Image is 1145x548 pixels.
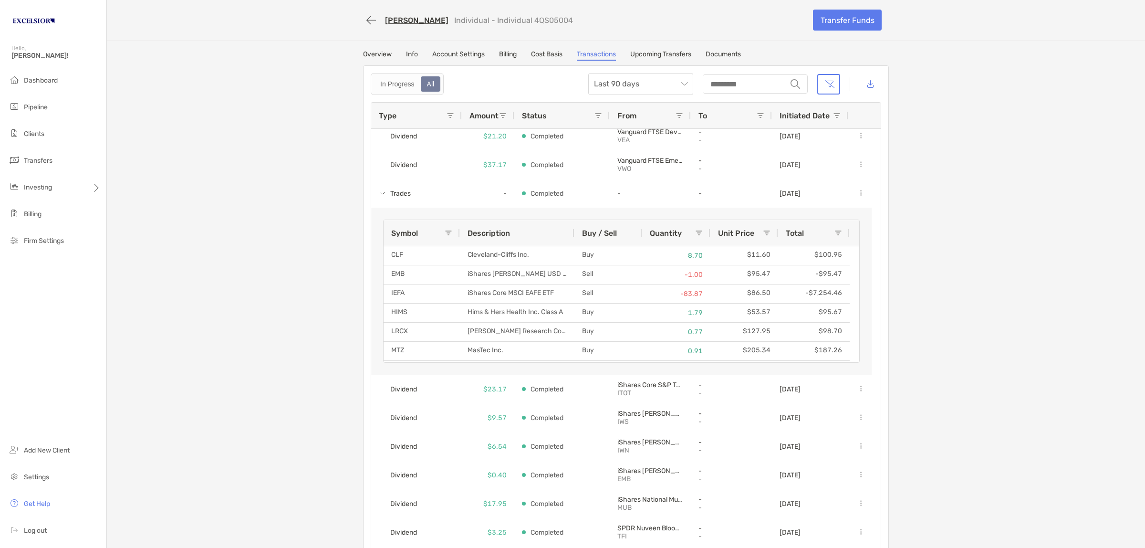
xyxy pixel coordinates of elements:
div: iShares Core MSCI EAFE ETF [460,285,574,303]
p: [DATE] [780,161,801,169]
span: Firm Settings [24,237,64,245]
span: [PERSON_NAME]! [11,52,101,60]
span: Symbol [391,229,418,238]
div: CLF [384,246,460,265]
p: Vanguard FTSE Emerging Markets ETF [617,157,683,165]
div: NOVT [384,361,460,379]
span: Last 90 days [594,74,687,95]
p: [DATE] [780,132,801,140]
p: $21.20 [483,130,507,142]
div: MasTec Inc. [460,342,574,360]
img: get-help icon [9,497,20,509]
p: - [698,467,764,475]
p: - [698,446,764,454]
p: Completed [531,383,563,395]
p: [DATE] [780,500,801,508]
a: Documents [706,50,741,61]
div: Buy [574,246,642,265]
a: Upcoming Transfers [630,50,691,61]
a: Cost Basis [531,50,562,61]
img: investing icon [9,181,20,192]
span: Add New Client [24,446,70,454]
span: Dividend [390,525,417,540]
div: All [422,77,440,91]
div: - [462,179,514,208]
span: Description [468,229,510,238]
p: - [698,410,764,418]
p: - [698,524,764,532]
span: Dividend [390,157,417,173]
p: Completed [531,441,563,453]
span: To [698,111,707,120]
p: MUB [617,504,683,512]
div: $98.70 [778,323,850,341]
div: IEFA [384,285,460,303]
span: Status [522,111,547,120]
div: $108.42 [710,361,778,379]
p: - [698,504,764,512]
p: Completed [531,412,563,424]
span: Quantity [650,229,682,238]
div: MTZ [384,342,460,360]
p: 1.79 [650,307,703,319]
a: Info [406,50,418,61]
p: - [698,418,764,426]
div: $86.50 [710,285,778,303]
p: $9.57 [488,412,507,424]
span: Dividend [390,128,417,144]
p: [DATE] [780,528,801,537]
span: Unit Price [718,229,754,238]
div: segmented control [371,73,444,95]
p: iShares Core S&P Total U.S. Stock Market ETF [617,381,683,389]
span: Billing [24,210,42,218]
p: Completed [531,469,563,481]
p: [DATE] [780,190,801,198]
p: $17.95 [483,498,507,510]
img: billing icon [9,208,20,219]
p: - [698,128,764,136]
a: Transactions [577,50,616,61]
div: LRCX [384,323,460,341]
p: - [617,190,683,198]
span: Clients [24,130,44,138]
span: Total [786,229,804,238]
p: - [698,381,764,389]
button: Clear filters [817,74,840,95]
div: Buy [574,361,642,379]
img: pipeline icon [9,101,20,112]
div: $205.34 [710,342,778,360]
p: Completed [531,188,563,200]
span: Settings [24,473,49,481]
p: iShares Russell 2000 Value ETF [617,438,683,446]
div: $100.95 [778,246,850,265]
div: iShares [PERSON_NAME] USD Emerging Markets Bond ETF [460,265,574,284]
span: Dividend [390,439,417,454]
a: Account Settings [432,50,485,61]
p: 0.77 [650,326,703,338]
p: [DATE] [780,443,801,451]
span: Trades [390,186,411,201]
p: - [698,136,764,144]
img: clients icon [9,127,20,139]
p: IWN [617,446,683,454]
p: $3.25 [488,527,507,538]
p: Completed [531,159,563,171]
p: ITOT [617,389,683,397]
span: From [617,111,636,120]
p: SPDR Nuveen Bloomberg Municipal Bond ETF [617,524,683,532]
p: EMB [617,475,683,483]
p: 8.70 [650,250,703,262]
div: $11.60 [710,246,778,265]
div: -$95.47 [778,265,850,284]
p: $6.54 [488,441,507,453]
p: Completed [531,130,563,142]
p: [DATE] [780,414,801,422]
div: $95.47 [710,265,778,284]
img: Zoe Logo [11,4,56,38]
div: Sell [574,285,642,303]
span: Buy / Sell [582,229,617,238]
p: Completed [531,527,563,538]
span: Amount [469,111,499,120]
span: Log out [24,527,47,535]
img: dashboard icon [9,74,20,85]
